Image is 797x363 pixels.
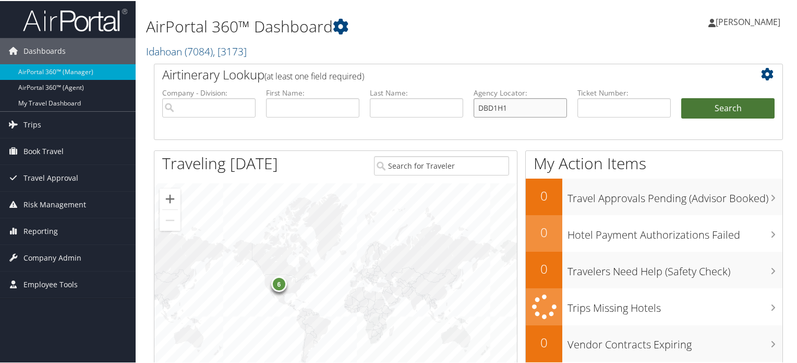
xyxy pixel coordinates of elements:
[23,37,66,63] span: Dashboards
[23,244,81,270] span: Company Admin
[474,87,567,97] label: Agency Locator:
[370,87,463,97] label: Last Name:
[567,221,782,241] h3: Hotel Payment Authorizations Failed
[266,87,359,97] label: First Name:
[526,324,782,361] a: 0Vendor Contracts Expiring
[567,185,782,205] h3: Travel Approvals Pending (Advisor Booked)
[264,69,364,81] span: (at least one field required)
[577,87,671,97] label: Ticket Number:
[271,275,286,291] div: 6
[23,271,78,297] span: Employee Tools
[160,188,180,208] button: Zoom in
[526,223,562,240] h2: 0
[526,178,782,214] a: 0Travel Approvals Pending (Advisor Booked)
[162,87,256,97] label: Company - Division:
[526,287,782,324] a: Trips Missing Hotels
[146,43,247,57] a: Idahoan
[23,7,127,31] img: airportal-logo.png
[146,15,576,37] h1: AirPortal 360™ Dashboard
[23,137,64,163] span: Book Travel
[526,333,562,350] h2: 0
[162,65,722,83] h2: Airtinerary Lookup
[23,191,86,217] span: Risk Management
[185,43,213,57] span: ( 7084 )
[23,111,41,137] span: Trips
[526,186,562,204] h2: 0
[567,258,782,278] h3: Travelers Need Help (Safety Check)
[681,97,775,118] button: Search
[160,209,180,230] button: Zoom out
[23,164,78,190] span: Travel Approval
[716,15,780,27] span: [PERSON_NAME]
[526,259,562,277] h2: 0
[162,151,278,173] h1: Traveling [DATE]
[567,331,782,351] h3: Vendor Contracts Expiring
[708,5,791,37] a: [PERSON_NAME]
[526,151,782,173] h1: My Action Items
[567,295,782,314] h3: Trips Missing Hotels
[374,155,510,174] input: Search for Traveler
[526,251,782,287] a: 0Travelers Need Help (Safety Check)
[23,217,58,243] span: Reporting
[213,43,247,57] span: , [ 3173 ]
[526,214,782,251] a: 0Hotel Payment Authorizations Failed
